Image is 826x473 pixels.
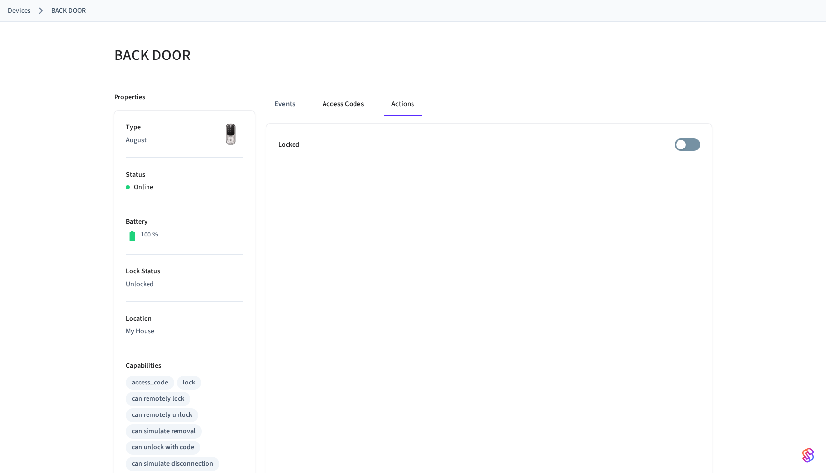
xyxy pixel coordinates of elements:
[126,326,243,337] p: My House
[266,92,712,116] div: ant example
[51,6,86,16] a: BACK DOOR
[132,426,196,437] div: can simulate removal
[126,314,243,324] p: Location
[126,135,243,146] p: August
[126,122,243,133] p: Type
[114,92,145,103] p: Properties
[141,230,158,240] p: 100 %
[126,279,243,290] p: Unlocked
[278,140,299,150] p: Locked
[266,92,303,116] button: Events
[315,92,372,116] button: Access Codes
[132,410,192,420] div: can remotely unlock
[218,122,243,147] img: Yale Assure Touchscreen Wifi Smart Lock, Satin Nickel, Front
[132,378,168,388] div: access_code
[132,394,184,404] div: can remotely lock
[383,92,422,116] button: Actions
[802,447,814,463] img: SeamLogoGradient.69752ec5.svg
[134,182,153,193] p: Online
[114,45,407,65] h5: BACK DOOR
[183,378,195,388] div: lock
[8,6,30,16] a: Devices
[126,266,243,277] p: Lock Status
[132,459,213,469] div: can simulate disconnection
[132,443,194,453] div: can unlock with code
[126,361,243,371] p: Capabilities
[126,217,243,227] p: Battery
[126,170,243,180] p: Status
